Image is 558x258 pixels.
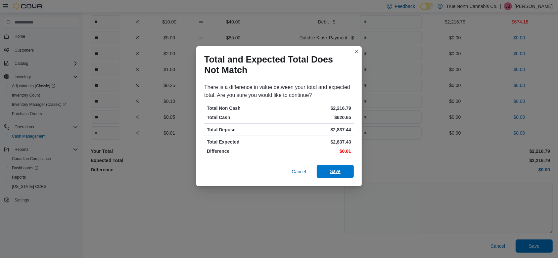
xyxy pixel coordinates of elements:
p: Total Expected [207,139,278,145]
p: Total Deposit [207,126,278,133]
p: $2,216.79 [280,105,351,111]
span: Cancel [292,168,306,175]
p: Difference [207,148,278,154]
div: There is a difference in value between your total and expected total. Are you sure you would like... [204,83,354,99]
p: $620.65 [280,114,351,121]
span: Save [330,168,341,175]
p: Total Non Cash [207,105,278,111]
h1: Total and Expected Total Does Not Match [204,54,349,75]
button: Cancel [289,165,309,178]
p: $2,837.43 [280,139,351,145]
p: Total Cash [207,114,278,121]
p: $0.01 [280,148,351,154]
p: $2,837.44 [280,126,351,133]
button: Save [317,165,354,178]
button: Closes this modal window [352,48,360,56]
